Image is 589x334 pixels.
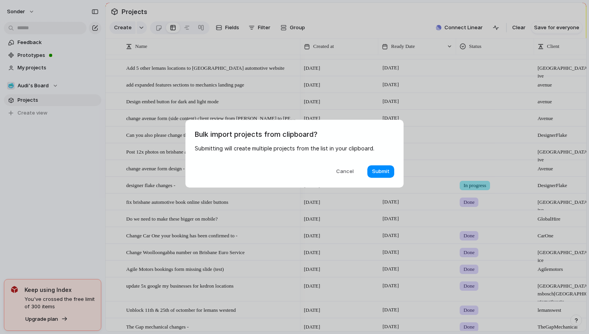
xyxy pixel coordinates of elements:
[195,144,394,152] p: Submitting will create multiple projects from the list in your clipboard.
[195,129,394,140] h1: Bulk import projects from clipboard?
[329,165,360,178] button: Cancel
[372,168,390,175] span: Submit
[367,165,394,178] button: Submit
[336,168,354,175] span: Cancel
